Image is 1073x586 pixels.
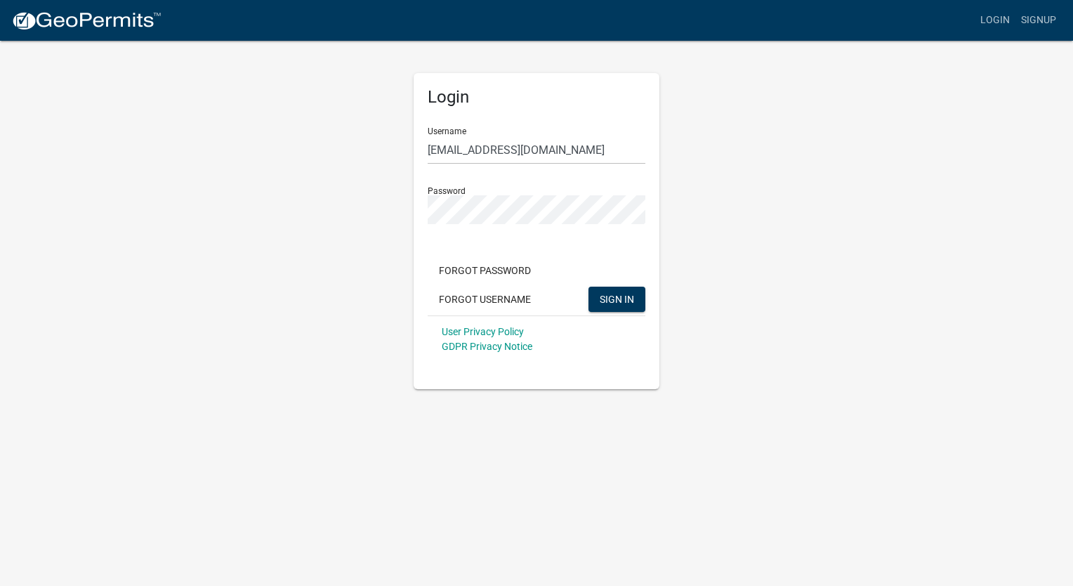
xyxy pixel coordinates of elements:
[588,287,645,312] button: SIGN IN
[428,258,542,283] button: Forgot Password
[1015,7,1062,34] a: Signup
[442,326,524,337] a: User Privacy Policy
[428,287,542,312] button: Forgot Username
[428,87,645,108] h5: Login
[442,341,532,352] a: GDPR Privacy Notice
[600,293,634,304] span: SIGN IN
[975,7,1015,34] a: Login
